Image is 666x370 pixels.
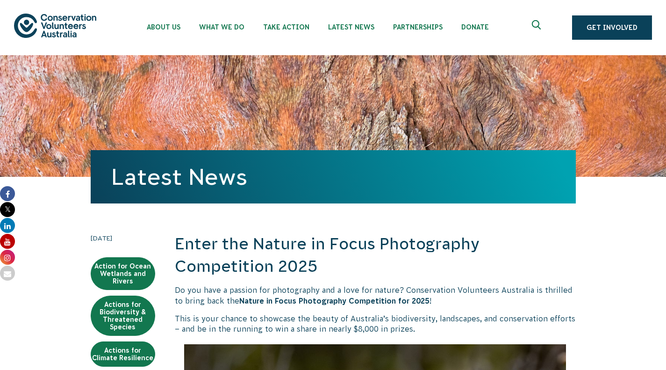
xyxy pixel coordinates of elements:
p: Do you have a passion for photography and a love for nature? Conservation Volunteers Australia is... [175,285,576,306]
span: About Us [147,23,180,31]
span: What We Do [199,23,244,31]
span: Take Action [263,23,309,31]
a: Actions for Biodiversity & Threatened Species [91,296,155,336]
span: Latest News [328,23,374,31]
time: [DATE] [91,233,155,243]
span: Expand search box [532,20,544,35]
p: This is your chance to showcase the beauty of Australia’s biodiversity, landscapes, and conservat... [175,313,576,334]
button: Expand search box Close search box [526,16,549,39]
img: logo.svg [14,14,96,37]
a: Action for Ocean Wetlands and Rivers [91,257,155,290]
a: Latest News [111,164,247,189]
span: Partnerships [393,23,443,31]
a: Get Involved [572,15,652,40]
h2: Enter the Nature in Focus Photography Competition 2025 [175,233,576,277]
a: Actions for Climate Resilience [91,341,155,367]
strong: Nature in Focus Photography Competition for 2025 [239,297,430,305]
span: Donate [461,23,489,31]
